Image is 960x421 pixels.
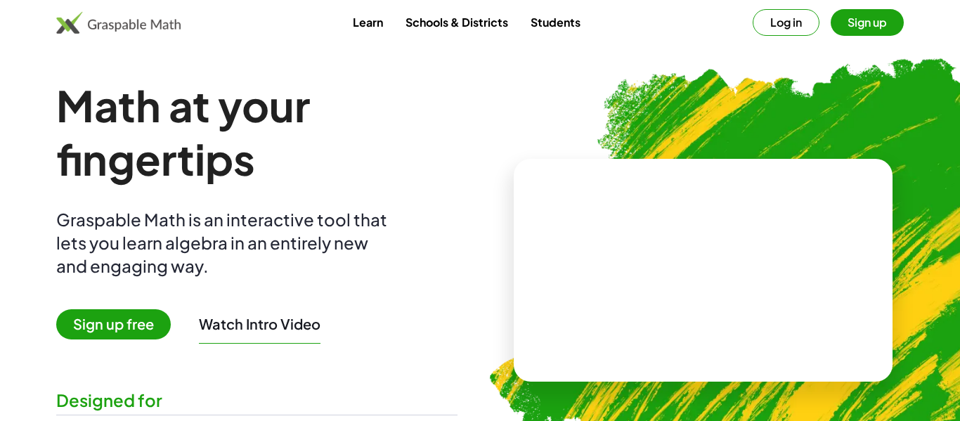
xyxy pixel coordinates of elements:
span: Sign up free [56,309,171,339]
a: Students [519,9,592,35]
h1: Math at your fingertips [56,79,458,186]
video: What is this? This is dynamic math notation. Dynamic math notation plays a central role in how Gr... [598,218,809,323]
div: Designed for [56,389,458,412]
div: Graspable Math is an interactive tool that lets you learn algebra in an entirely new and engaging... [56,208,394,278]
button: Sign up [831,9,904,36]
button: Log in [753,9,819,36]
button: Watch Intro Video [199,315,320,333]
a: Schools & Districts [394,9,519,35]
a: Learn [342,9,394,35]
